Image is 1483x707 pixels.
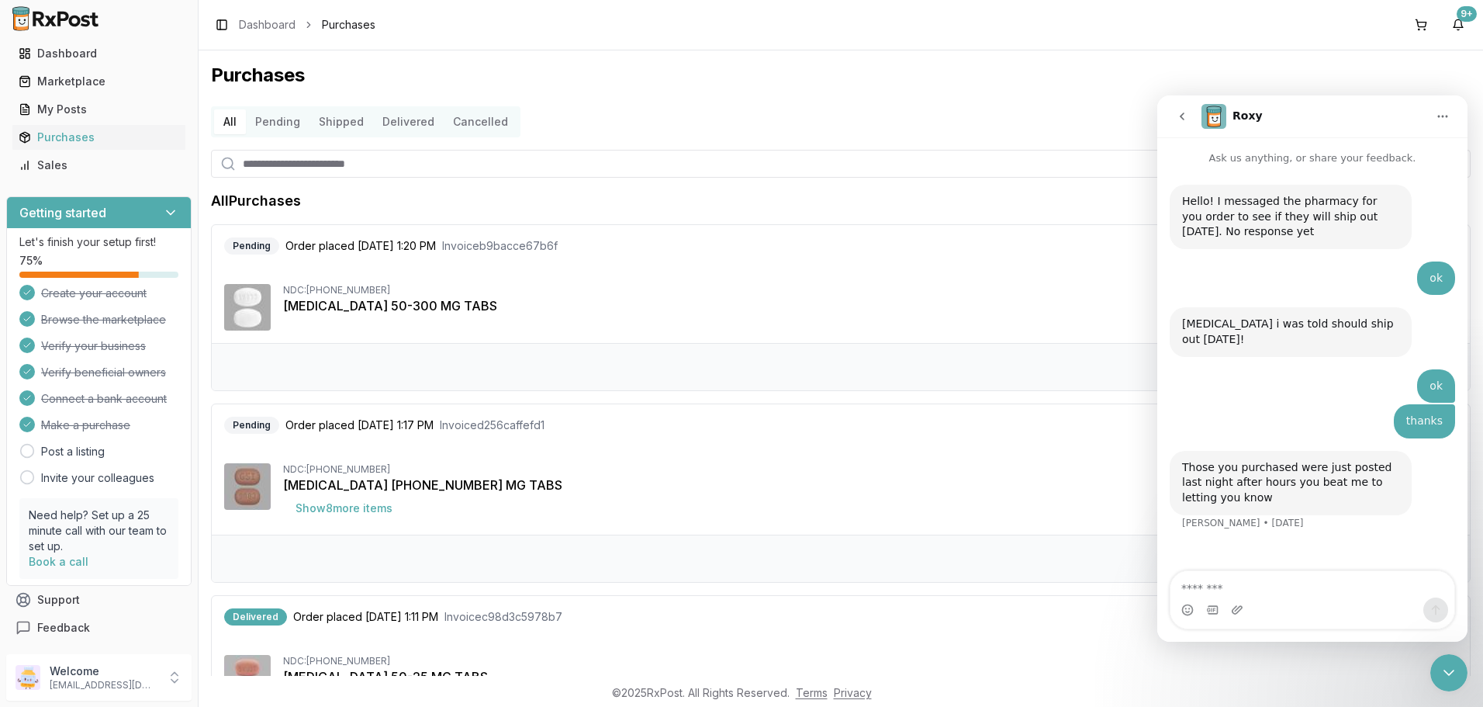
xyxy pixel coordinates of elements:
[19,203,106,222] h3: Getting started
[50,664,157,679] p: Welcome
[211,190,301,212] h1: All Purchases
[6,153,192,178] button: Sales
[322,17,375,33] span: Purchases
[41,312,166,328] span: Browse the marketplace
[442,238,558,254] span: Invoice b9bacce67b6f
[12,95,185,123] a: My Posts
[224,417,279,434] div: Pending
[41,418,130,433] span: Make a purchase
[16,665,40,690] img: User avatar
[246,109,309,134] button: Pending
[12,68,185,95] a: Marketplace
[6,41,192,66] button: Dashboard
[41,391,167,407] span: Connect a bank account
[283,296,1457,315] div: [MEDICAL_DATA] 50-300 MG TABS
[285,418,434,433] span: Order placed [DATE] 1:17 PM
[6,6,105,31] img: RxPost Logo
[37,620,90,636] span: Feedback
[41,444,105,459] a: Post a listing
[19,234,178,250] p: Let's finish your setup first!
[444,109,517,134] button: Cancelled
[214,109,246,134] button: All
[6,586,192,614] button: Support
[283,494,405,522] button: Show8more items
[19,74,179,89] div: Marketplace
[224,655,271,702] img: Juluca 50-25 MG TABS
[50,679,157,691] p: [EMAIL_ADDRESS][DOMAIN_NAME]
[285,238,436,254] span: Order placed [DATE] 1:20 PM
[19,253,43,269] span: 75 %
[6,125,192,150] button: Purchases
[309,109,373,134] button: Shipped
[440,418,544,433] span: Invoice d256caffefd1
[29,555,88,568] a: Book a call
[1157,95,1467,642] iframe: Intercom live chat
[1446,12,1471,37] button: 9+
[19,102,179,117] div: My Posts
[12,123,185,151] a: Purchases
[19,158,179,173] div: Sales
[29,508,169,554] p: Need help? Set up a 25 minute call with our team to set up.
[796,686,828,699] a: Terms
[224,608,287,626] div: Delivered
[12,151,185,179] a: Sales
[211,63,1471,88] h1: Purchases
[41,338,146,354] span: Verify your business
[41,365,166,380] span: Verify beneficial owners
[239,17,375,33] nav: breadcrumb
[283,463,1457,476] div: NDC: [PHONE_NUMBER]
[41,286,147,301] span: Create your account
[283,667,1457,686] div: [MEDICAL_DATA] 50-25 MG TABS
[19,130,179,145] div: Purchases
[1457,6,1477,22] div: 9+
[283,476,1457,494] div: [MEDICAL_DATA] [PHONE_NUMBER] MG TABS
[41,470,154,486] a: Invite your colleagues
[224,463,271,510] img: Biktarvy 50-200-25 MG TABS
[444,609,562,625] span: Invoice c98d3c5978b7
[224,284,271,331] img: Dovato 50-300 MG TABS
[239,17,296,33] a: Dashboard
[283,284,1457,296] div: NDC: [PHONE_NUMBER]
[224,237,279,255] div: Pending
[1430,654,1467,691] iframe: Intercom live chat
[6,97,192,122] button: My Posts
[6,69,192,94] button: Marketplace
[283,655,1457,667] div: NDC: [PHONE_NUMBER]
[834,686,872,699] a: Privacy
[6,614,192,642] button: Feedback
[373,109,444,134] button: Delivered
